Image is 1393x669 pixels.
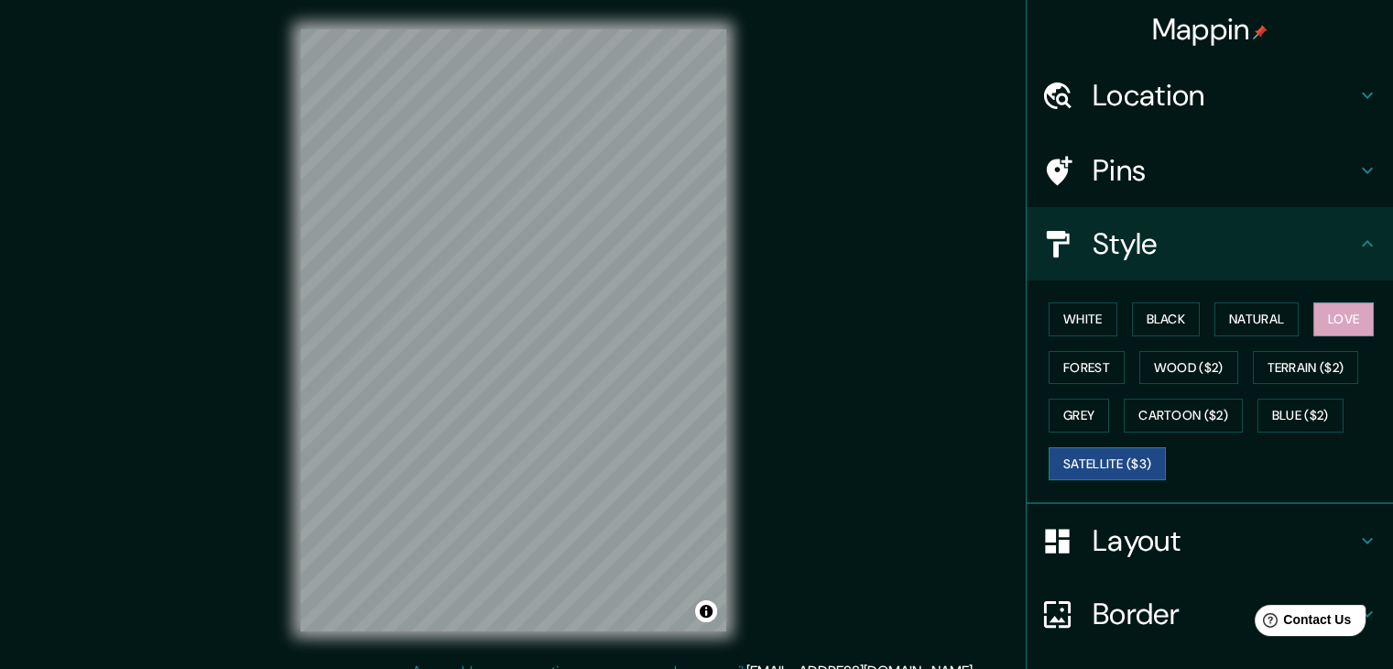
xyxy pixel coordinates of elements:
button: Terrain ($2) [1253,351,1359,385]
button: White [1049,302,1117,336]
iframe: Help widget launcher [1230,598,1373,649]
div: Style [1027,207,1393,280]
button: Forest [1049,351,1125,385]
h4: Mappin [1152,11,1268,48]
h4: Border [1093,596,1356,632]
div: Pins [1027,134,1393,207]
button: Black [1132,302,1201,336]
button: Wood ($2) [1139,351,1238,385]
canvas: Map [300,29,726,631]
h4: Location [1093,77,1356,114]
h4: Pins [1093,152,1356,189]
button: Grey [1049,399,1109,433]
button: Toggle attribution [695,600,717,622]
div: Layout [1027,504,1393,577]
h4: Layout [1093,522,1356,559]
div: Location [1027,59,1393,132]
button: Love [1313,302,1374,336]
img: pin-icon.png [1253,25,1268,39]
div: Border [1027,577,1393,651]
button: Cartoon ($2) [1124,399,1243,433]
button: Satellite ($3) [1049,447,1166,481]
button: Blue ($2) [1257,399,1344,433]
h4: Style [1093,225,1356,262]
button: Natural [1214,302,1299,336]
